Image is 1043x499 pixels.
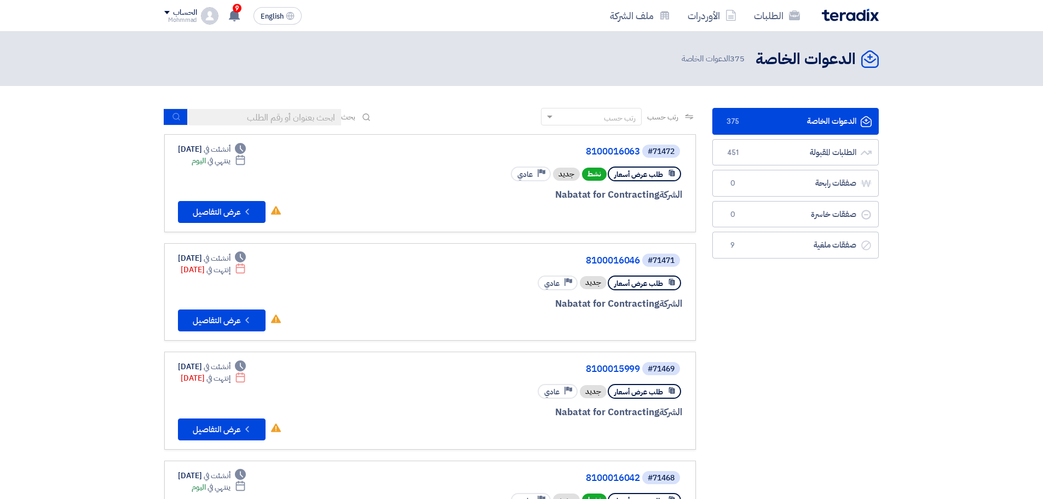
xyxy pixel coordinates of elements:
[206,372,230,384] span: إنتهت في
[178,201,266,223] button: عرض التفاصيل
[204,253,230,264] span: أنشئت في
[181,264,246,276] div: [DATE]
[659,405,683,419] span: الشركة
[419,405,682,420] div: Nabatat for Contracting
[178,361,246,372] div: [DATE]
[712,108,879,135] a: الدعوات الخاصة375
[726,209,739,220] span: 0
[682,53,747,65] span: الدعوات الخاصة
[614,169,663,180] span: طلب عرض أسعار
[822,9,879,21] img: Teradix logo
[164,17,197,23] div: Mohmmad
[648,474,675,482] div: #71468
[726,116,739,127] span: 375
[253,7,302,25] button: English
[178,309,266,331] button: عرض التفاصيل
[726,147,739,158] span: 451
[261,13,284,20] span: English
[421,256,640,266] a: 8100016046
[544,387,560,397] span: عادي
[192,481,246,493] div: اليوم
[204,361,230,372] span: أنشئت في
[421,364,640,374] a: 8100015999
[201,7,218,25] img: profile_test.png
[421,147,640,157] a: 8100016063
[756,49,856,70] h2: الدعوات الخاصة
[421,473,640,483] a: 8100016042
[614,278,663,289] span: طلب عرض أسعار
[208,155,230,167] span: ينتهي في
[712,201,879,228] a: صفقات خاسرة0
[712,139,879,166] a: الطلبات المقبولة451
[745,3,809,28] a: الطلبات
[582,168,607,181] span: نشط
[604,112,636,124] div: رتب حسب
[648,365,675,373] div: #71469
[341,111,355,123] span: بحث
[580,385,607,398] div: جديد
[178,253,246,264] div: [DATE]
[181,372,246,384] div: [DATE]
[206,264,230,276] span: إنتهت في
[419,297,682,311] div: Nabatat for Contracting
[178,470,246,481] div: [DATE]
[419,188,682,202] div: Nabatat for Contracting
[178,418,266,440] button: عرض التفاصيل
[553,168,580,181] div: جديد
[726,178,739,189] span: 0
[192,155,246,167] div: اليوم
[712,170,879,197] a: صفقات رابحة0
[679,3,745,28] a: الأوردرات
[659,297,683,311] span: الشركة
[726,240,739,251] span: 9
[233,4,241,13] span: 9
[712,232,879,259] a: صفقات ملغية9
[204,144,230,155] span: أنشئت في
[601,3,679,28] a: ملف الشركة
[659,188,683,202] span: الشركة
[173,8,197,18] div: الحساب
[517,169,533,180] span: عادي
[544,278,560,289] span: عادي
[208,481,230,493] span: ينتهي في
[730,53,745,65] span: 375
[648,257,675,265] div: #71471
[178,144,246,155] div: [DATE]
[647,111,678,123] span: رتب حسب
[580,276,607,289] div: جديد
[188,109,341,125] input: ابحث بعنوان أو رقم الطلب
[614,387,663,397] span: طلب عرض أسعار
[648,148,675,156] div: #71472
[204,470,230,481] span: أنشئت في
